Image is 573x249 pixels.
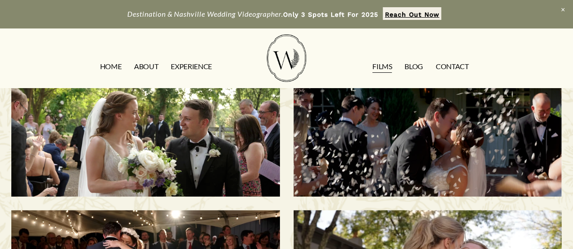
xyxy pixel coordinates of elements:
[267,34,306,82] img: Wild Fern Weddings
[385,11,439,18] strong: Reach Out Now
[134,59,158,74] a: ABOUT
[294,85,562,197] a: Savannah & Tommy | Nashville, TN
[383,7,441,20] a: Reach Out Now
[11,85,279,197] a: Morgan & Tommy | Nashville, TN
[100,59,121,74] a: HOME
[171,59,212,74] a: EXPERIENCE
[436,59,469,74] a: CONTACT
[404,59,423,74] a: Blog
[372,59,392,74] a: FILMS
